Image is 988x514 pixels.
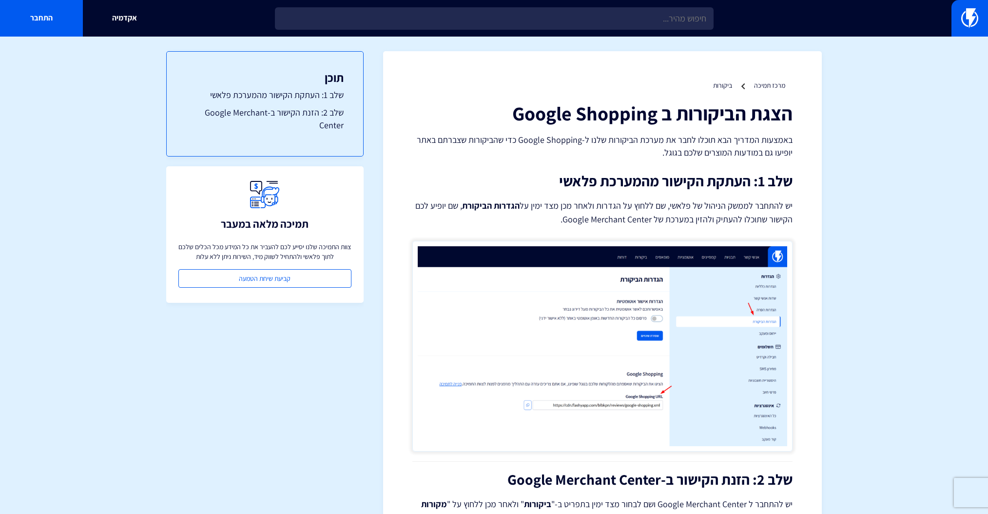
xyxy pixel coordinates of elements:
h3: תוכן [186,71,344,84]
a: מרכז תמיכה [754,81,785,90]
a: שלב 2: הזנת הקישור ב-Google Merchant Center [186,106,344,131]
h2: שלב 2: הזנת הקישור ב-Google Merchant Center [412,472,793,488]
a: שלב 1: העתקת הקישור מהמערכת פלאשי [186,89,344,101]
p: יש להתחבר לממשק הניהול של פלאשי, שם ללחוץ על הגדרות ולאחר מכן מצד ימין על , שם יופיע לכם הקישור ש... [412,199,793,226]
h1: הצגת הביקורות ב Google Shopping [412,102,793,124]
p: צוות התמיכה שלנו יסייע לכם להעביר את כל המידע מכל הכלים שלכם לתוך פלאשי ולהתחיל לשווק מיד, השירות... [178,242,351,261]
a: ביקורות [713,81,732,90]
h3: תמיכה מלאה במעבר [221,218,309,230]
strong: הגדרות הביקורת [462,200,520,211]
p: באמצעות המדריך הבא תוכלו לחבר את מערכת הביקורות שלנו ל-Google Shopping כדי שהביקורות שצברתם באתר ... [412,134,793,158]
h2: שלב 1: העתקת הקישור מהמערכת פלאשי [412,173,793,189]
input: חיפוש מהיר... [275,7,714,30]
strong: ביקורות [524,498,551,510]
a: קביעת שיחת הטמעה [178,269,351,288]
